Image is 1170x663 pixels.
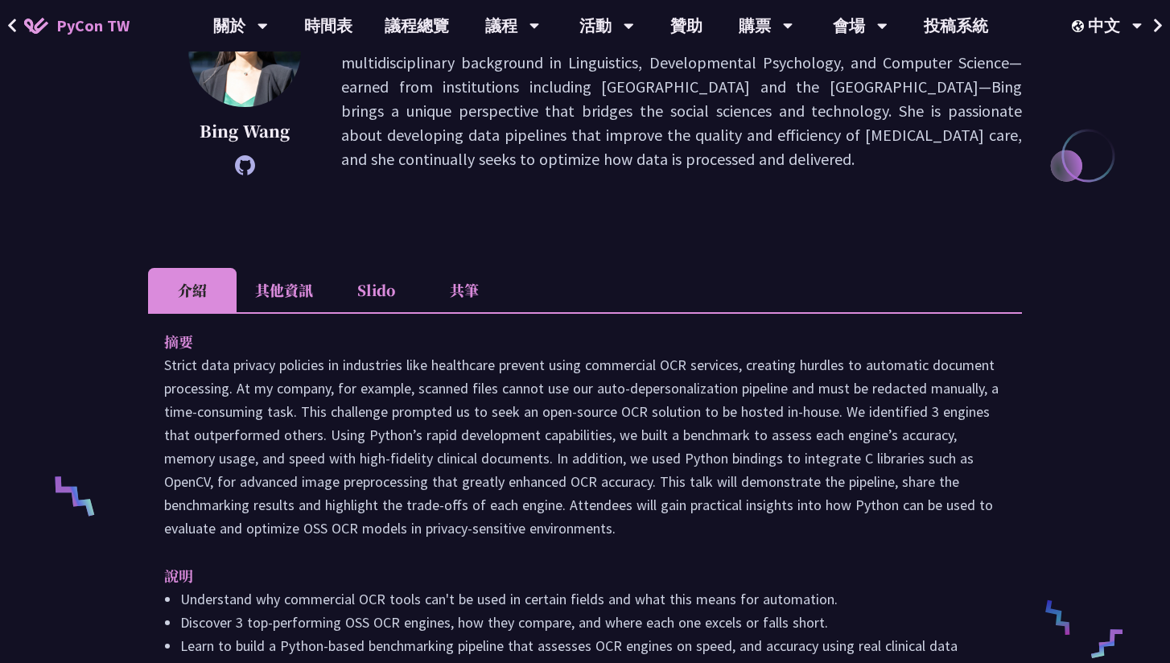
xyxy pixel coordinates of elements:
[420,268,509,312] li: 共筆
[180,611,1006,634] li: Discover 3 top-performing OSS OCR engines, how they compare, and where each one excels or falls s...
[188,119,301,143] p: Bing Wang
[8,6,146,46] a: PyCon TW
[164,564,974,587] p: 說明
[237,268,332,312] li: 其他資訊
[56,14,130,38] span: PyCon TW
[24,18,48,34] img: Home icon of PyCon TW 2025
[164,353,1006,540] p: Strict data privacy policies in industries like healthcare prevent using commercial OCR services,...
[1072,20,1088,32] img: Locale Icon
[164,330,974,353] p: 摘要
[180,587,1006,611] li: Understand why commercial OCR tools can't be used in certain fields and what this means for autom...
[148,268,237,312] li: 介紹
[332,268,420,312] li: Slido
[341,2,1022,171] p: [PERSON_NAME] is a Software Engineer at [GEOGRAPHIC_DATA], a healthcare technology company focuse...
